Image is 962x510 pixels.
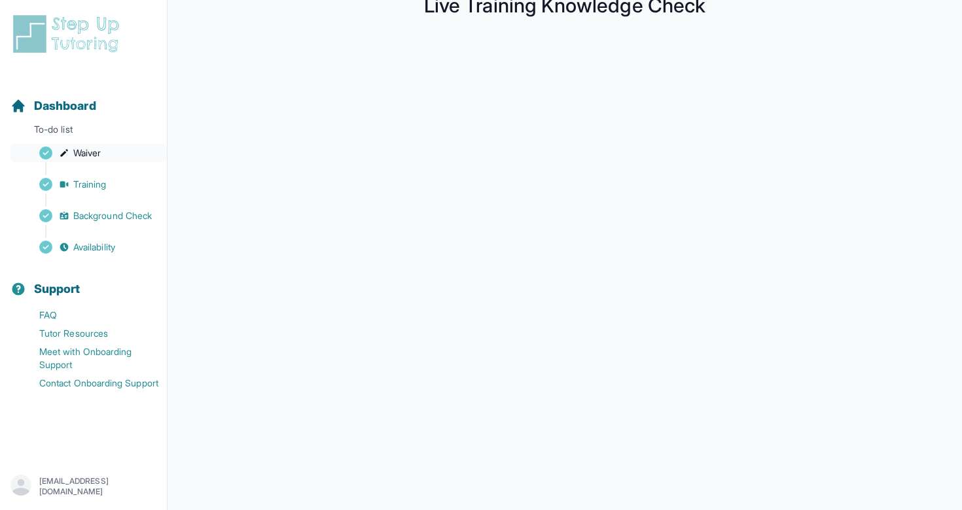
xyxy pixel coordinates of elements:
a: Training [10,175,167,194]
a: FAQ [10,306,167,324]
p: To-do list [5,123,162,141]
span: Dashboard [34,97,96,115]
a: Waiver [10,144,167,162]
img: logo [10,13,127,55]
span: Waiver [73,146,101,160]
span: Availability [73,241,115,254]
span: Support [34,280,80,298]
span: Background Check [73,209,152,222]
a: Contact Onboarding Support [10,374,167,392]
button: Support [5,259,162,303]
span: Training [73,178,107,191]
a: Meet with Onboarding Support [10,343,167,374]
button: Dashboard [5,76,162,120]
a: Background Check [10,207,167,225]
a: Tutor Resources [10,324,167,343]
p: [EMAIL_ADDRESS][DOMAIN_NAME] [39,476,156,497]
a: Dashboard [10,97,96,115]
button: [EMAIL_ADDRESS][DOMAIN_NAME] [10,475,156,498]
a: Availability [10,238,167,256]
